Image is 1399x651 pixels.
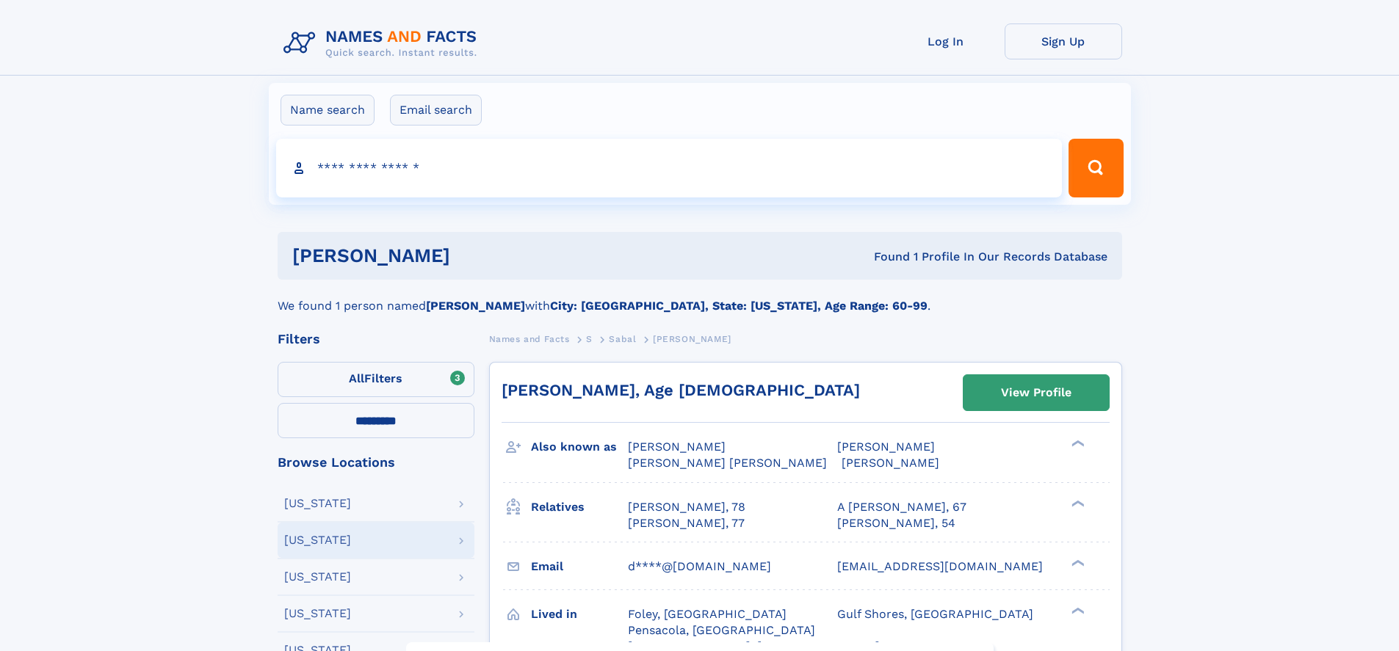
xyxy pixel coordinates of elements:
div: ❯ [1068,439,1085,448]
a: [PERSON_NAME], 54 [837,515,955,531]
span: Gulf Shores, [GEOGRAPHIC_DATA] [837,607,1033,621]
div: [US_STATE] [284,498,351,509]
a: Sabal [609,330,636,348]
span: Pensacola, [GEOGRAPHIC_DATA] [628,623,815,637]
a: Sign Up [1005,23,1122,59]
a: A [PERSON_NAME], 67 [837,499,966,515]
h3: Relatives [531,495,628,520]
div: Browse Locations [278,456,474,469]
span: [PERSON_NAME] [653,334,731,344]
span: S [586,334,593,344]
div: ❯ [1068,558,1085,567]
div: We found 1 person named with . [278,280,1122,315]
div: [US_STATE] [284,534,351,546]
h3: Also known as [531,434,628,459]
b: [PERSON_NAME] [426,299,525,313]
h1: [PERSON_NAME] [292,247,662,265]
div: Filters [278,332,474,346]
div: ❯ [1068,498,1085,508]
div: [US_STATE] [284,571,351,583]
label: Name search [281,95,375,126]
span: [PERSON_NAME] [628,440,726,454]
div: Found 1 Profile In Our Records Database [662,249,1107,265]
a: S [586,330,593,348]
button: Search Button [1069,139,1123,197]
div: [US_STATE] [284,608,351,619]
a: [PERSON_NAME], 77 [628,515,745,531]
a: View Profile [964,375,1109,410]
span: Foley, [GEOGRAPHIC_DATA] [628,607,787,621]
span: [PERSON_NAME] [PERSON_NAME] [628,456,827,470]
span: [PERSON_NAME] [837,440,935,454]
img: Logo Names and Facts [278,23,489,63]
a: Log In [887,23,1005,59]
span: Sabal [609,334,636,344]
a: [PERSON_NAME], 78 [628,499,745,515]
h3: Email [531,554,628,579]
div: View Profile [1001,376,1071,410]
span: [EMAIL_ADDRESS][DOMAIN_NAME] [837,559,1043,573]
label: Email search [390,95,482,126]
h3: Lived in [531,602,628,627]
a: [PERSON_NAME], Age [DEMOGRAPHIC_DATA] [502,381,860,399]
input: search input [276,139,1063,197]
a: Names and Facts [489,330,570,348]
span: [PERSON_NAME] [842,456,939,470]
b: City: [GEOGRAPHIC_DATA], State: [US_STATE], Age Range: 60-99 [550,299,928,313]
label: Filters [278,362,474,397]
span: All [349,371,364,385]
div: ❯ [1068,605,1085,615]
